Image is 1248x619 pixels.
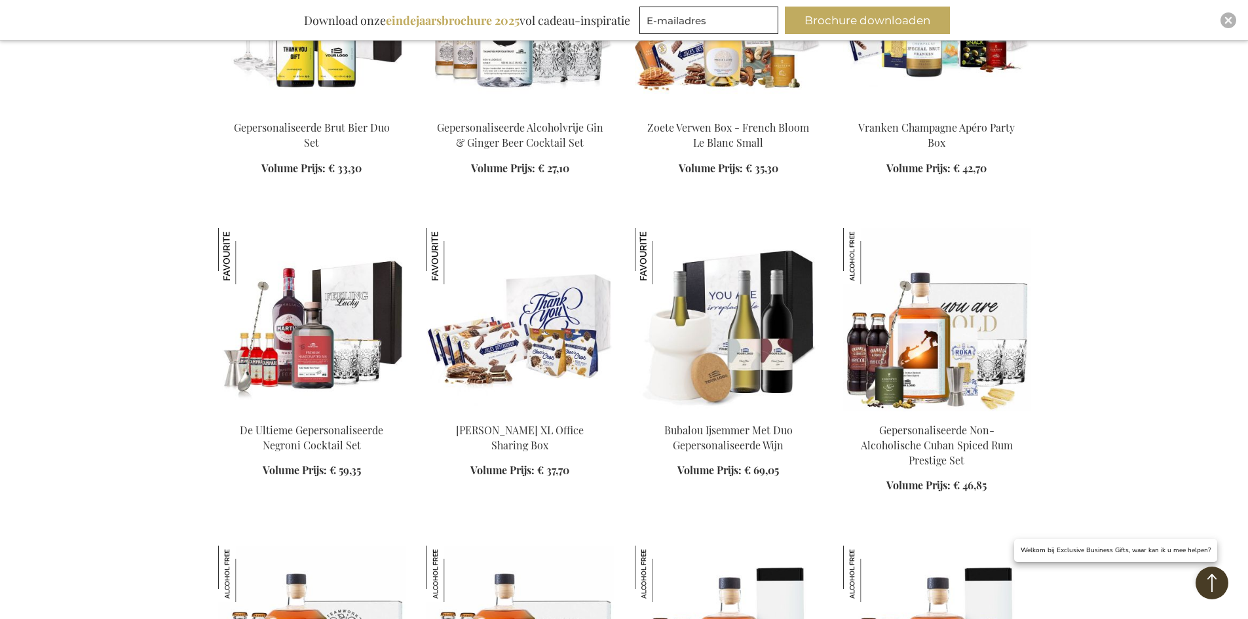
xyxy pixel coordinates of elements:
[263,463,361,478] a: Volume Prijs: € 59,35
[953,478,987,492] span: € 46,85
[471,161,569,176] a: Volume Prijs: € 27,10
[218,406,406,419] a: The Ultimate Personalized Negroni Cocktail Set De Ultieme Gepersonaliseerde Negroni Cocktail Set
[858,121,1015,149] a: Vranken Champagne Apéro Party Box
[330,463,361,477] span: € 59,35
[635,546,691,602] img: Gepersonaliseerde Non-Alcoholische Cuban Spiced Rum Set
[470,463,569,478] a: Volume Prijs: € 37,70
[328,161,362,175] span: € 33,30
[647,121,809,149] a: Zoete Verwen Box - French Bloom Le Blanc Small
[261,161,326,175] span: Volume Prijs:
[843,546,899,602] img: Gepersonaliseerde Non-Alcoholische Cuban Spiced Rum Set
[679,161,778,176] a: Volume Prijs: € 35,30
[886,161,987,176] a: Volume Prijs: € 42,70
[635,406,822,419] a: Bubalou Ijsemmer Met Duo Gepersonaliseerde Wijn Bubalou Ijsemmer Met Duo Gepersonaliseerde Wijn
[426,546,483,602] img: Gepersonaliseerde Non-Alcoholisch Cuban Spiced Rum Geschenk
[298,7,636,34] div: Download onze vol cadeau-inspiratie
[843,228,1031,411] img: Personalised Non-Alcoholic Cuban Spiced Rum Prestige Set
[635,228,822,411] img: Bubalou Ijsemmer Met Duo Gepersonaliseerde Wijn
[886,161,951,175] span: Volume Prijs:
[639,7,782,38] form: marketing offers and promotions
[386,12,520,28] b: eindejaarsbrochure 2025
[261,161,362,176] a: Volume Prijs: € 33,30
[785,7,950,34] button: Brochure downloaden
[886,478,987,493] a: Volume Prijs: € 46,85
[456,423,584,452] a: [PERSON_NAME] XL Office Sharing Box
[218,228,274,284] img: De Ultieme Gepersonaliseerde Negroni Cocktail Set
[664,423,793,452] a: Bubalou Ijsemmer Met Duo Gepersonaliseerde Wijn
[639,7,778,34] input: E-mailadres
[677,463,742,477] span: Volume Prijs:
[1220,12,1236,28] div: Close
[843,406,1031,419] a: Personalised Non-Alcoholic Cuban Spiced Rum Prestige Set Gepersonaliseerde Non-Alcoholische Cuban...
[234,121,390,149] a: Gepersonaliseerde Brut Bier Duo Set
[861,423,1013,467] a: Gepersonaliseerde Non-Alcoholische Cuban Spiced Rum Prestige Set
[426,104,614,117] a: Personalised Non-alcoholc Gin & Ginger Beer Set Gepersonaliseerde Alcoholvrije Gin & Ginger Beer ...
[677,463,779,478] a: Volume Prijs: € 69,05
[746,161,778,175] span: € 35,30
[218,546,274,602] img: Gepersonaliseerde Non-Alcoholisch Cuban Spiced Rum Geschenk
[218,228,406,411] img: The Ultimate Personalized Negroni Cocktail Set
[538,161,569,175] span: € 27,10
[1224,16,1232,24] img: Close
[218,104,406,117] a: Personalised Champagne Beer Gepersonaliseerde Brut Bier Duo Set
[470,463,535,477] span: Volume Prijs:
[240,423,383,452] a: De Ultieme Gepersonaliseerde Negroni Cocktail Set
[679,161,743,175] span: Volume Prijs:
[437,121,603,149] a: Gepersonaliseerde Alcoholvrije Gin & Ginger Beer Cocktail Set
[635,104,822,117] a: Sweet Treats Box - French Bloom Le Blanc Small Zoete Verwen Box - French Bloom Le Blanc Small
[843,228,899,284] img: Gepersonaliseerde Non-Alcoholische Cuban Spiced Rum Prestige Set
[537,463,569,477] span: € 37,70
[635,228,691,284] img: Bubalou Ijsemmer Met Duo Gepersonaliseerde Wijn
[953,161,987,175] span: € 42,70
[263,463,327,477] span: Volume Prijs:
[744,463,779,477] span: € 69,05
[843,104,1031,117] a: Vranken Champagne Apéro Party Box Vranken Champagne Apéro Party Box
[471,161,535,175] span: Volume Prijs:
[426,406,614,419] a: Jules Destrooper XL Office Sharing Box Jules Destrooper XL Office Sharing Box
[426,228,614,411] img: Jules Destrooper XL Office Sharing Box
[426,228,483,284] img: Jules Destrooper XL Office Sharing Box
[886,478,951,492] span: Volume Prijs:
